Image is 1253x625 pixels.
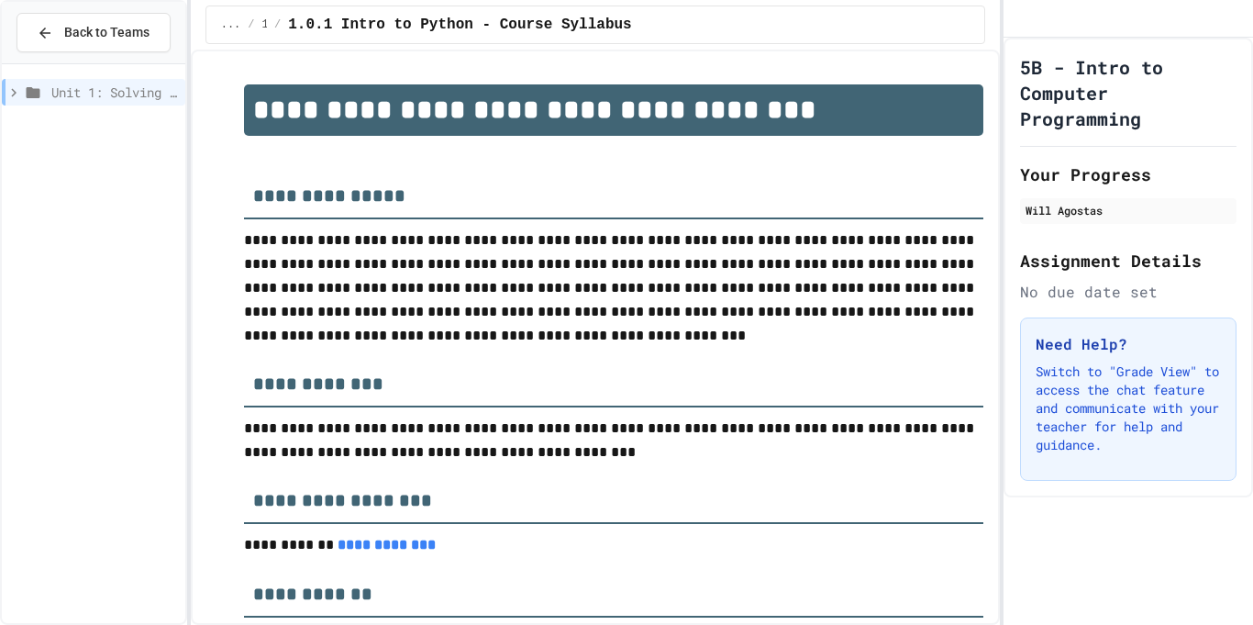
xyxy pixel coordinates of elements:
span: / [248,17,254,32]
span: / [274,17,281,32]
div: No due date set [1020,281,1236,303]
span: Unit 1: Solving Problems in Computer Science [51,83,178,102]
h3: Need Help? [1036,333,1221,355]
button: Back to Teams [17,13,171,52]
h1: 5B - Intro to Computer Programming [1020,54,1236,131]
p: Switch to "Grade View" to access the chat feature and communicate with your teacher for help and ... [1036,363,1221,454]
span: ... [221,17,241,32]
div: Will Agostas [1026,202,1231,218]
span: 1.0 Syllabus [262,17,268,32]
span: 1.0.1 Intro to Python - Course Syllabus [288,14,631,36]
h2: Assignment Details [1020,248,1236,273]
span: Back to Teams [64,23,150,42]
h2: Your Progress [1020,162,1236,187]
